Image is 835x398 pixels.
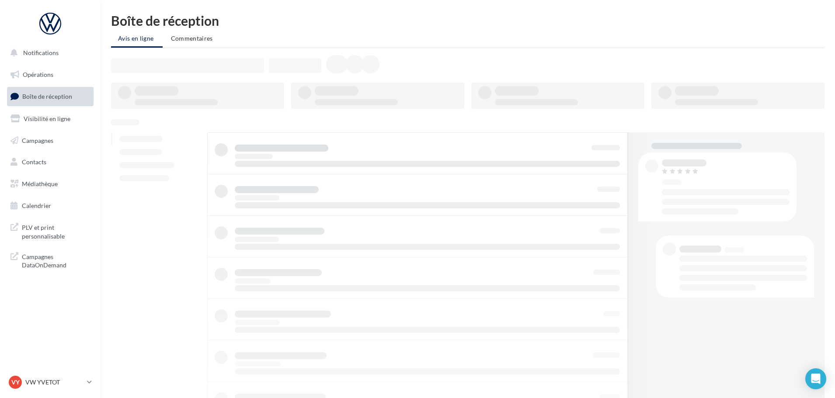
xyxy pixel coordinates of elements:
span: Campagnes DataOnDemand [22,251,90,270]
div: Boîte de réception [111,14,825,27]
a: Campagnes [5,132,95,150]
button: Notifications [5,44,92,62]
a: Campagnes DataOnDemand [5,247,95,273]
a: Contacts [5,153,95,171]
span: Boîte de réception [22,93,72,100]
a: PLV et print personnalisable [5,218,95,244]
span: Notifications [23,49,59,56]
span: Opérations [23,71,53,78]
a: Boîte de réception [5,87,95,106]
a: VY VW YVETOT [7,374,94,391]
span: Campagnes [22,136,53,144]
a: Visibilité en ligne [5,110,95,128]
div: Open Intercom Messenger [805,368,826,389]
a: Opérations [5,66,95,84]
span: Commentaires [171,35,213,42]
a: Calendrier [5,197,95,215]
span: Médiathèque [22,180,58,187]
span: Contacts [22,158,46,166]
span: Calendrier [22,202,51,209]
a: Médiathèque [5,175,95,193]
p: VW YVETOT [25,378,83,387]
span: VY [11,378,20,387]
span: PLV et print personnalisable [22,221,90,240]
span: Visibilité en ligne [24,115,70,122]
